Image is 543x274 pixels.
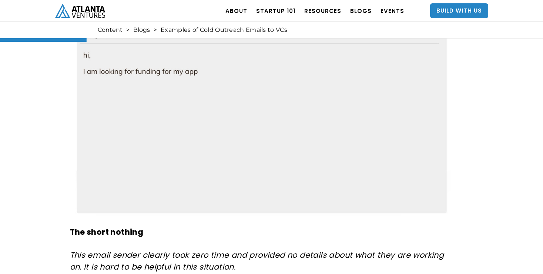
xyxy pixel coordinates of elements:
[430,3,488,18] a: Build With Us
[70,250,444,272] em: This email sender clearly took zero time and provided no details about what they are working on. ...
[256,0,295,21] a: Startup 101
[225,0,247,21] a: ABOUT
[126,26,130,34] div: >
[304,0,341,21] a: RESOURCES
[70,227,144,237] strong: The short nothing
[381,0,404,21] a: EVENTS
[133,26,150,34] a: Blogs
[161,26,287,34] div: Examples of Cold Outreach Emails to VCs
[98,26,123,34] a: Content
[154,26,157,34] div: >
[350,0,372,21] a: BLOGS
